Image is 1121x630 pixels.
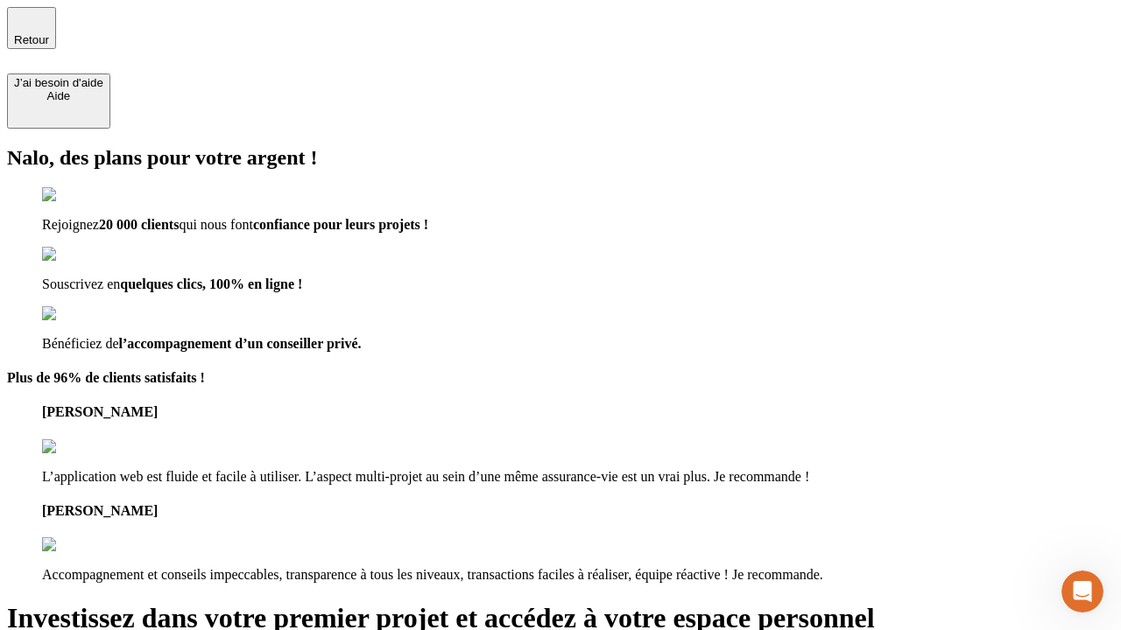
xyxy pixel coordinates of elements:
img: checkmark [42,247,117,262]
span: Bénéficiez de [42,336,119,351]
div: Aide [14,89,103,102]
span: Rejoignez [42,217,99,232]
span: qui nous font [179,217,252,232]
h4: [PERSON_NAME] [42,404,1114,420]
button: Retour [7,7,56,49]
button: J’ai besoin d'aideAide [7,73,110,129]
img: checkmark [42,306,117,322]
h4: Plus de 96% de clients satisfaits ! [7,370,1114,386]
span: Souscrivez en [42,276,120,291]
span: quelques clics, 100% en ligne ! [120,276,302,291]
span: confiance pour leurs projets ! [253,217,428,232]
iframe: Intercom live chat [1061,570,1103,612]
img: reviews stars [42,537,129,553]
h2: Nalo, des plans pour votre argent ! [7,146,1114,170]
p: Accompagnement et conseils impeccables, transparence à tous les niveaux, transactions faciles à r... [42,567,1114,583]
span: Retour [14,33,49,46]
img: checkmark [42,187,117,203]
span: l’accompagnement d’un conseiller privé. [119,336,362,351]
h4: [PERSON_NAME] [42,503,1114,519]
span: 20 000 clients [99,217,180,232]
img: reviews stars [42,439,129,455]
div: J’ai besoin d'aide [14,76,103,89]
p: L’application web est fluide et facile à utiliser. L’aspect multi-projet au sein d’une même assur... [42,469,1114,485]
